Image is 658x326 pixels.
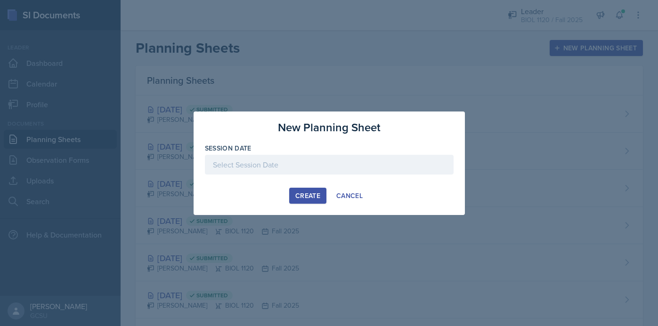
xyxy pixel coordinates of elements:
[205,143,252,153] label: Session Date
[295,192,320,199] div: Create
[336,192,363,199] div: Cancel
[289,188,326,204] button: Create
[330,188,369,204] button: Cancel
[278,119,381,136] h3: New Planning Sheet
